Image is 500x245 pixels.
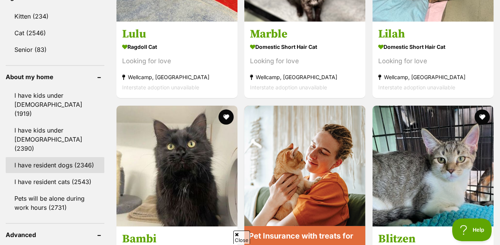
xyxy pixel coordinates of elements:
[244,21,365,98] a: Marble Domestic Short Hair Cat Looking for love Wellcamp, [GEOGRAPHIC_DATA] Interstate adoption u...
[6,122,104,156] a: I have kids under [DEMOGRAPHIC_DATA] (2390)
[250,72,360,82] strong: Wellcamp, [GEOGRAPHIC_DATA]
[6,231,104,238] header: Advanced
[233,231,250,244] span: Close
[250,56,360,66] div: Looking for love
[378,84,455,91] span: Interstate adoption unavailable
[373,22,494,98] a: Lilah Domestic Short Hair Cat Looking for love Wellcamp, [GEOGRAPHIC_DATA] Interstate adoption un...
[116,106,237,226] img: Bambi - Domestic Medium Hair Cat
[6,87,104,122] a: I have kids under [DEMOGRAPHIC_DATA] (1919)
[122,27,232,41] h3: Lulu
[6,25,104,41] a: Cat (2546)
[378,56,488,67] div: Looking for love
[378,27,488,42] h3: Lilah
[250,41,360,52] strong: Domestic Short Hair Cat
[378,42,488,53] strong: Domestic Short Hair Cat
[452,218,492,241] iframe: Help Scout Beacon - Open
[122,72,232,82] strong: Wellcamp, [GEOGRAPHIC_DATA]
[250,84,327,91] span: Interstate adoption unavailable
[6,42,104,58] a: Senior (83)
[6,157,104,173] a: I have resident dogs (2346)
[218,109,233,125] button: favourite
[6,8,104,24] a: Kitten (234)
[122,56,232,66] div: Looking for love
[116,21,237,98] a: Lulu Ragdoll Cat Looking for love Wellcamp, [GEOGRAPHIC_DATA] Interstate adoption unavailable
[378,72,488,83] strong: Wellcamp, [GEOGRAPHIC_DATA]
[122,84,199,91] span: Interstate adoption unavailable
[250,27,360,41] h3: Marble
[475,109,490,125] button: favourite
[373,106,494,226] img: Blitzen - Domestic Short Hair Cat
[6,190,104,215] a: Pets will be alone during work hours (2731)
[6,73,104,80] header: About my home
[122,41,232,52] strong: Ragdoll Cat
[6,174,104,190] a: I have resident cats (2543)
